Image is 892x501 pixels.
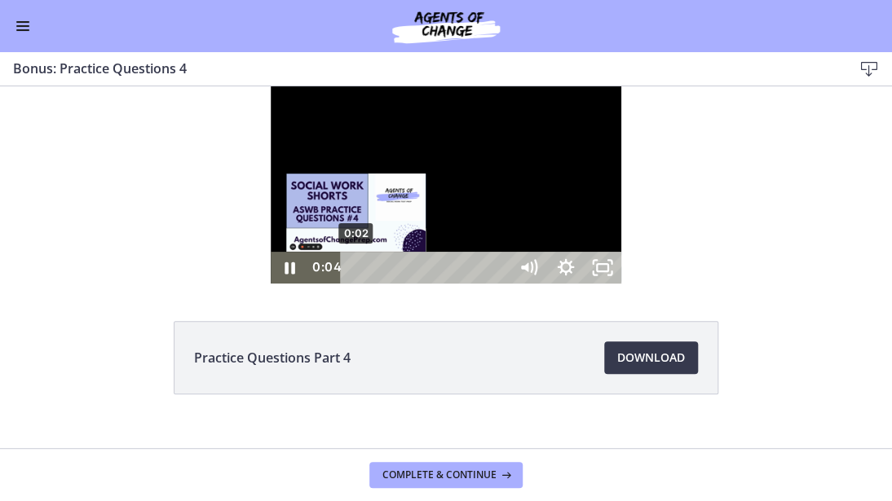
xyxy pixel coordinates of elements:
span: Complete & continue [382,468,497,481]
img: Agents of Change [348,7,544,46]
button: Unfullscreen [585,165,622,197]
button: Enable menu [13,16,33,36]
span: Practice Questions Part 4 [194,348,351,367]
a: Download [604,341,698,374]
span: Download [617,348,685,367]
button: Mute [510,165,547,197]
button: Complete & continue [369,462,523,488]
button: Show settings menu [547,165,585,197]
h3: Bonus: Practice Questions 4 [13,59,827,78]
button: Pause [271,165,308,197]
div: Playbar [354,165,501,197]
